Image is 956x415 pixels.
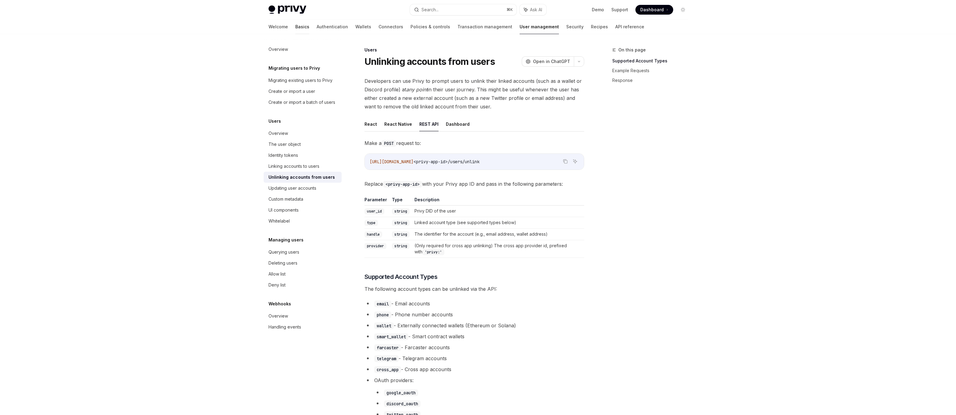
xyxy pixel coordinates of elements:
[561,157,569,165] button: Copy the contents from the code block
[264,86,342,97] a: Create or import a user
[612,66,693,76] a: Example Requests
[264,258,342,269] a: Deleting users
[571,157,579,165] button: Ask AI
[412,229,584,240] td: The identifier for the account (e.g., email address, wallet address)
[414,159,479,164] span: <privy-app-id>/users/unlink
[364,220,378,226] code: type
[364,273,438,281] span: Supported Account Types
[268,206,299,214] div: UI components
[533,58,570,65] span: Open in ChatGPT
[520,4,546,15] button: Ask AI
[421,6,439,13] div: Search...
[506,7,513,12] span: ⌘ K
[264,183,342,194] a: Updating user accounts
[389,197,412,206] th: Type
[264,75,342,86] a: Migrating existing users to Privy
[364,180,584,188] span: Replace with your Privy app ID and pass in the following parameters:
[264,161,342,172] a: Linking accounts to users
[268,259,297,267] div: Deleting users
[406,86,428,93] em: any point
[355,19,371,34] a: Wallets
[364,299,584,308] li: - Email accounts
[264,280,342,290] a: Deny list
[364,332,584,341] li: - Smart contract wallets
[268,323,301,331] div: Handling events
[364,365,584,374] li: - Cross app accounts
[264,172,342,183] a: Unlinking accounts from users
[364,343,584,352] li: - Farcaster accounts
[520,19,559,34] a: User management
[392,243,410,249] code: string
[268,217,290,225] div: Whitelabel
[392,208,410,214] code: string
[592,7,604,13] a: Demo
[374,344,401,351] code: farcaster
[591,19,608,34] a: Recipes
[412,217,584,229] td: Linked account type (see supported types below)
[364,56,495,67] h1: Unlinking accounts from users
[374,301,391,307] code: email
[264,205,342,216] a: UI components
[678,5,688,15] button: Toggle dark mode
[268,236,304,244] h5: Managing users
[364,285,584,293] span: The following account types can be unlinked via the API:
[364,208,384,214] code: user_id
[268,195,303,203] div: Custom metadata
[268,312,288,320] div: Overview
[374,311,391,318] code: phone
[611,7,628,13] a: Support
[410,4,517,15] button: Search...⌘K
[268,300,291,308] h5: Webhooks
[264,322,342,332] a: Handling events
[268,46,288,53] div: Overview
[264,216,342,227] a: Whitelabel
[374,333,408,340] code: smart_wallet
[446,117,470,131] button: Dashboard
[268,88,315,95] div: Create or import a user
[384,400,421,407] code: discord_oauth
[268,174,335,181] div: Unlinking accounts from users
[264,44,342,55] a: Overview
[295,19,309,34] a: Basics
[268,118,281,125] h5: Users
[457,19,512,34] a: Transaction management
[412,240,584,258] td: (Only required for cross app unlinking) The cross app provider id, prefixed with
[364,139,584,147] span: Make a request to:
[268,152,298,159] div: Identity tokens
[640,7,664,13] span: Dashboard
[268,19,288,34] a: Welcome
[268,270,286,278] div: Allow list
[566,19,584,34] a: Security
[522,56,574,67] button: Open in ChatGPT
[264,128,342,139] a: Overview
[392,231,410,237] code: string
[374,366,401,373] code: cross_app
[264,150,342,161] a: Identity tokens
[264,97,342,108] a: Create or import a batch of users
[383,181,422,188] code: <privy-app-id>
[530,7,542,13] span: Ask AI
[268,5,306,14] img: light logo
[364,354,584,363] li: - Telegram accounts
[618,46,646,54] span: On this page
[268,163,319,170] div: Linking accounts to users
[364,243,386,249] code: provider
[370,159,414,164] span: [URL][DOMAIN_NAME]
[384,117,412,131] button: React Native
[382,140,396,147] code: POST
[268,281,286,289] div: Deny list
[374,322,394,329] code: wallet
[268,65,320,72] h5: Migrating users to Privy
[364,310,584,319] li: - Phone number accounts
[422,249,444,255] code: 'privy:'
[364,321,584,330] li: - Externally connected wallets (Ethereum or Solana)
[268,248,299,256] div: Querying users
[612,76,693,85] a: Response
[615,19,644,34] a: API reference
[384,389,418,396] code: google_oauth
[264,194,342,205] a: Custom metadata
[317,19,348,34] a: Authentication
[392,220,410,226] code: string
[419,117,439,131] button: REST API
[412,197,584,206] th: Description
